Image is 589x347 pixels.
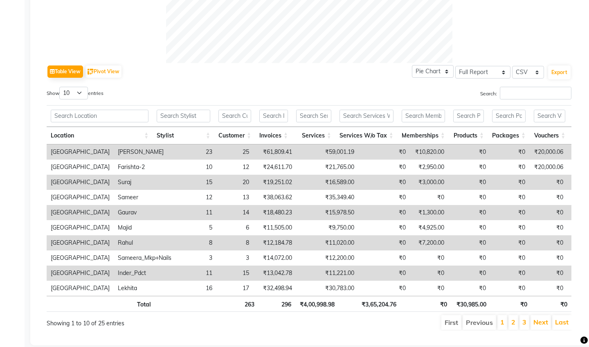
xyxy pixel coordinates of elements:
[448,160,490,175] td: ₹0
[47,296,155,312] th: Total
[47,65,83,78] button: Table View
[358,144,410,160] td: ₹0
[530,127,569,144] th: Vouchers: activate to sort column ascending
[157,110,210,122] input: Search Stylist
[548,65,571,79] button: Export
[410,235,448,250] td: ₹7,200.00
[47,127,153,144] th: Location: activate to sort column ascending
[448,235,490,250] td: ₹0
[358,205,410,220] td: ₹0
[492,110,526,122] input: Search Packages
[47,281,114,296] td: [GEOGRAPHIC_DATA]
[335,127,398,144] th: Services W/o Tax: activate to sort column ascending
[292,127,335,144] th: Services: activate to sort column ascending
[490,220,529,235] td: ₹0
[259,110,288,122] input: Search Invoices
[490,281,529,296] td: ₹0
[410,175,448,190] td: ₹3,000.00
[59,87,88,99] select: Showentries
[448,250,490,266] td: ₹0
[448,175,490,190] td: ₹0
[339,110,393,122] input: Search Services W/o Tax
[253,160,296,175] td: ₹24,611.70
[453,110,484,122] input: Search Products
[410,205,448,220] td: ₹1,300.00
[175,235,216,250] td: 8
[358,281,410,296] td: ₹0
[47,190,114,205] td: [GEOGRAPHIC_DATA]
[47,175,114,190] td: [GEOGRAPHIC_DATA]
[253,144,296,160] td: ₹61,809.41
[47,205,114,220] td: [GEOGRAPHIC_DATA]
[216,220,253,235] td: 6
[410,250,448,266] td: ₹0
[402,110,445,122] input: Search Memberships
[490,205,529,220] td: ₹0
[358,235,410,250] td: ₹0
[175,175,216,190] td: 15
[114,205,175,220] td: Gaurav
[114,190,175,205] td: Sameer
[339,296,400,312] th: ₹3,65,204.76
[490,296,531,312] th: ₹0
[448,190,490,205] td: ₹0
[114,281,175,296] td: Lekhita
[410,281,448,296] td: ₹0
[490,144,529,160] td: ₹0
[47,220,114,235] td: [GEOGRAPHIC_DATA]
[410,190,448,205] td: ₹0
[410,266,448,281] td: ₹0
[490,250,529,266] td: ₹0
[216,160,253,175] td: 12
[47,314,258,328] div: Showing 1 to 10 of 25 entries
[47,266,114,281] td: [GEOGRAPHIC_DATA]
[296,190,358,205] td: ₹35,349.40
[451,296,490,312] th: ₹30,985.00
[296,144,358,160] td: ₹59,001.19
[47,160,114,175] td: [GEOGRAPHIC_DATA]
[175,266,216,281] td: 11
[533,318,548,326] a: Next
[218,110,251,122] input: Search Customer
[114,175,175,190] td: Suraj
[216,266,253,281] td: 15
[449,127,488,144] th: Products: activate to sort column ascending
[358,266,410,281] td: ₹0
[253,281,296,296] td: ₹32,498.94
[253,190,296,205] td: ₹38,063.62
[114,235,175,250] td: Rahul
[500,87,571,99] input: Search:
[114,250,175,266] td: Sameera_Mkp+Nails
[529,250,567,266] td: ₹0
[529,190,567,205] td: ₹0
[218,296,259,312] th: 263
[253,205,296,220] td: ₹18,480.23
[175,205,216,220] td: 11
[500,318,504,326] a: 1
[296,235,358,250] td: ₹11,020.00
[114,144,175,160] td: [PERSON_NAME]
[253,266,296,281] td: ₹13,042.78
[296,160,358,175] td: ₹21,765.00
[529,160,567,175] td: ₹20,000.06
[216,205,253,220] td: 14
[253,175,296,190] td: ₹19,251.02
[175,220,216,235] td: 5
[47,250,114,266] td: [GEOGRAPHIC_DATA]
[296,110,331,122] input: Search Services
[216,250,253,266] td: 3
[529,235,567,250] td: ₹0
[410,160,448,175] td: ₹2,950.00
[47,87,103,99] label: Show entries
[358,250,410,266] td: ₹0
[555,318,569,326] a: Last
[216,175,253,190] td: 20
[448,205,490,220] td: ₹0
[410,220,448,235] td: ₹4,925.00
[51,110,148,122] input: Search Location
[529,175,567,190] td: ₹0
[358,220,410,235] td: ₹0
[448,144,490,160] td: ₹0
[216,281,253,296] td: 17
[529,281,567,296] td: ₹0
